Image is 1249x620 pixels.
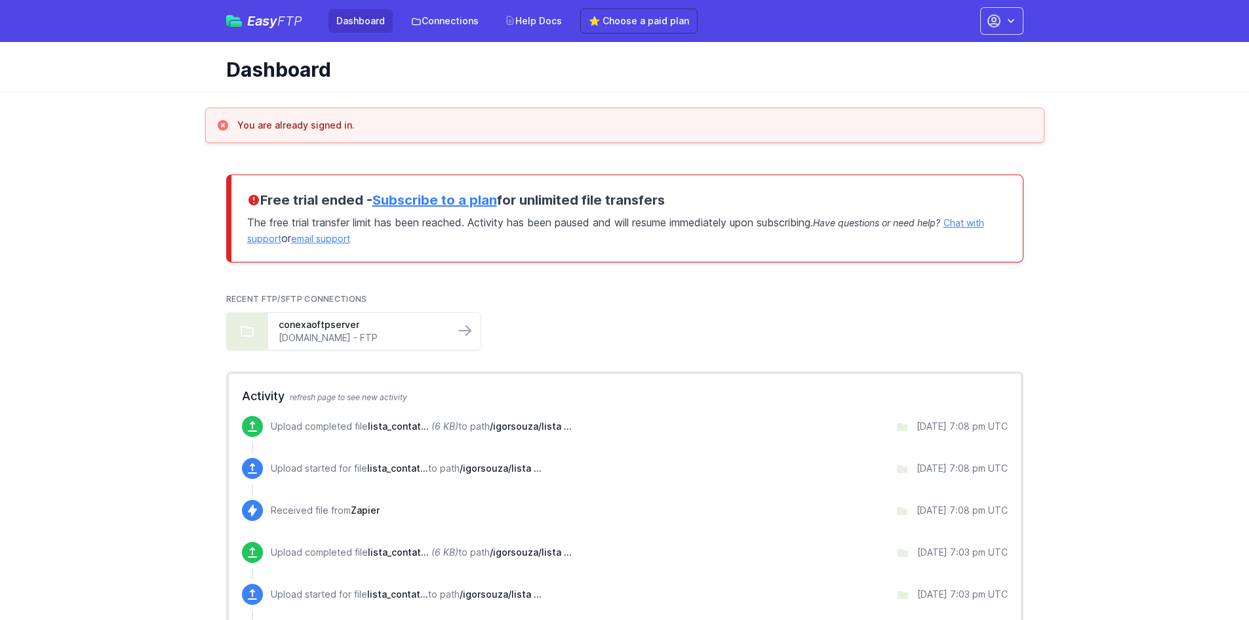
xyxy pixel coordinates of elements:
h3: Free trial ended - for unlimited file transfers [247,191,1007,209]
span: FTP [277,13,302,29]
div: [DATE] 7:03 pm UTC [917,546,1008,559]
i: (6 KB) [431,547,458,558]
div: [DATE] 7:08 pm UTC [917,462,1008,475]
h2: Recent FTP/SFTP Connections [226,294,1023,304]
span: refresh page to see new activity [290,392,407,402]
span: lista_contatos.json [367,463,428,474]
a: Dashboard [328,9,393,33]
div: [DATE] 7:08 pm UTC [917,420,1008,433]
p: Received file from [271,504,380,517]
span: Zapier [351,505,380,516]
div: [DATE] 7:03 pm UTC [917,588,1008,601]
a: Help Docs [497,9,570,33]
h2: Activity [242,387,1008,405]
h3: You are already signed in. [237,119,355,132]
i: (6 KB) [431,421,458,432]
span: lista_contatos.json [368,421,429,432]
a: EasyFTP [226,14,302,28]
span: /igorsouza/lista de contatos [460,589,542,600]
img: easyftp_logo.png [226,15,242,27]
span: /igorsouza/lista de contatos [490,421,572,432]
h1: Dashboard [226,58,1013,81]
span: Easy [247,14,302,28]
div: [DATE] 7:08 pm UTC [917,504,1008,517]
a: Connections [403,9,486,33]
p: Upload completed file to path [271,420,572,433]
p: The free trial transfer limit has been reached. Activity has been paused and will resume immediat... [247,209,1007,246]
span: /igorsouza/lista de contatos [460,463,542,474]
a: Subscribe to a plan [372,192,497,208]
p: Upload started for file to path [271,462,542,475]
span: lista_contatos.json [367,589,428,600]
span: Have questions or need help? [813,217,940,228]
a: email support [291,233,350,244]
p: Upload completed file to path [271,546,572,559]
p: Upload started for file to path [271,588,542,601]
span: /igorsouza/lista de contatos [490,547,572,558]
a: ⭐ Choose a paid plan [580,9,698,33]
a: [DOMAIN_NAME] - FTP [279,331,444,344]
span: lista_contatos.json [368,547,429,558]
a: conexaoftpserver [279,318,444,331]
